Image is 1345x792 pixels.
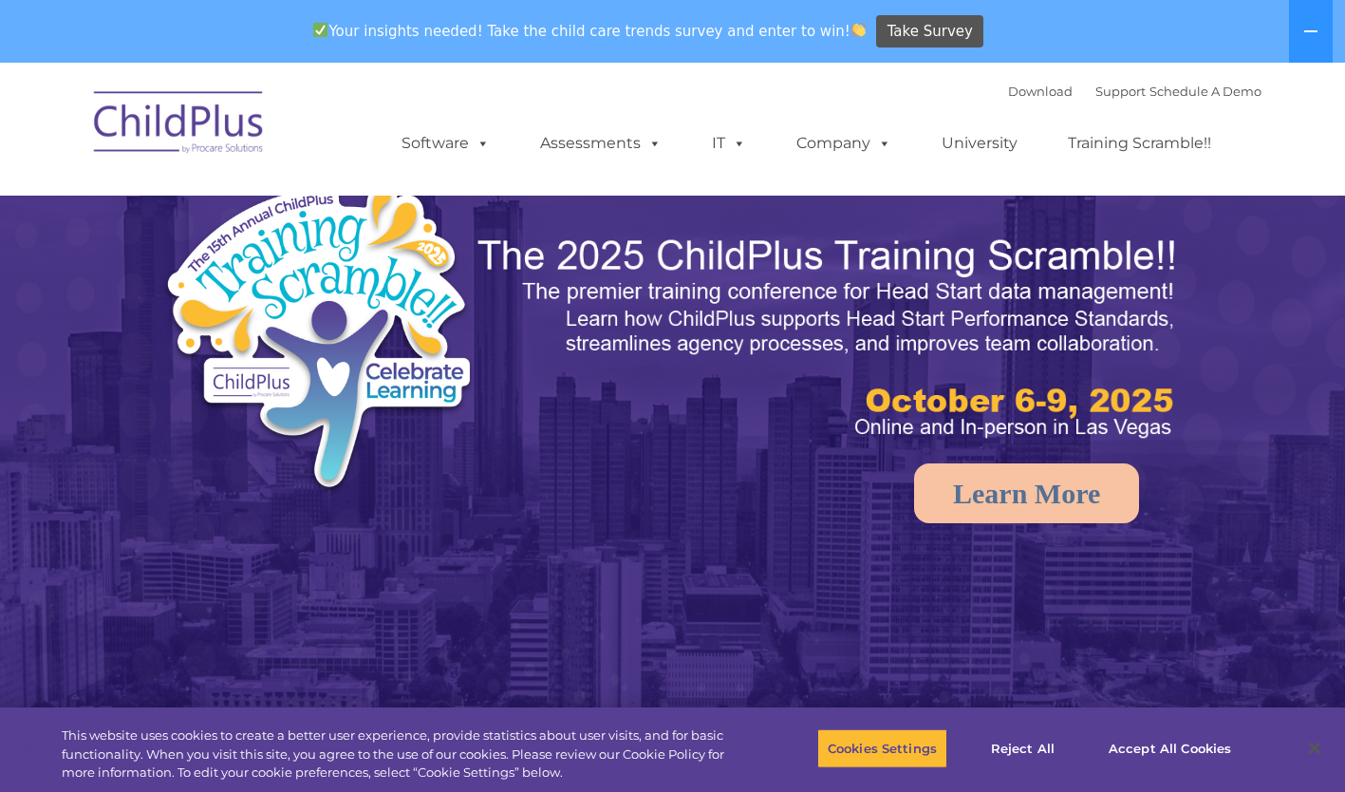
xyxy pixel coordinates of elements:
[1294,727,1336,769] button: Close
[264,203,345,217] span: Phone number
[693,124,765,162] a: IT
[1008,84,1261,99] font: |
[923,124,1037,162] a: University
[84,78,274,173] img: ChildPlus by Procare Solutions
[876,15,983,48] a: Take Survey
[62,726,739,783] div: This website uses cookies to create a better user experience, provide statistics about user visit...
[914,463,1139,523] a: Learn More
[851,23,866,37] img: 👏
[1008,84,1073,99] a: Download
[887,15,973,48] span: Take Survey
[817,728,947,768] button: Cookies Settings
[1049,124,1230,162] a: Training Scramble!!
[1098,728,1242,768] button: Accept All Cookies
[1095,84,1146,99] a: Support
[313,23,327,37] img: ✅
[264,125,322,140] span: Last name
[306,12,874,49] span: Your insights needed! Take the child care trends survey and enter to win!
[777,124,910,162] a: Company
[383,124,509,162] a: Software
[521,124,681,162] a: Assessments
[963,728,1082,768] button: Reject All
[1149,84,1261,99] a: Schedule A Demo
